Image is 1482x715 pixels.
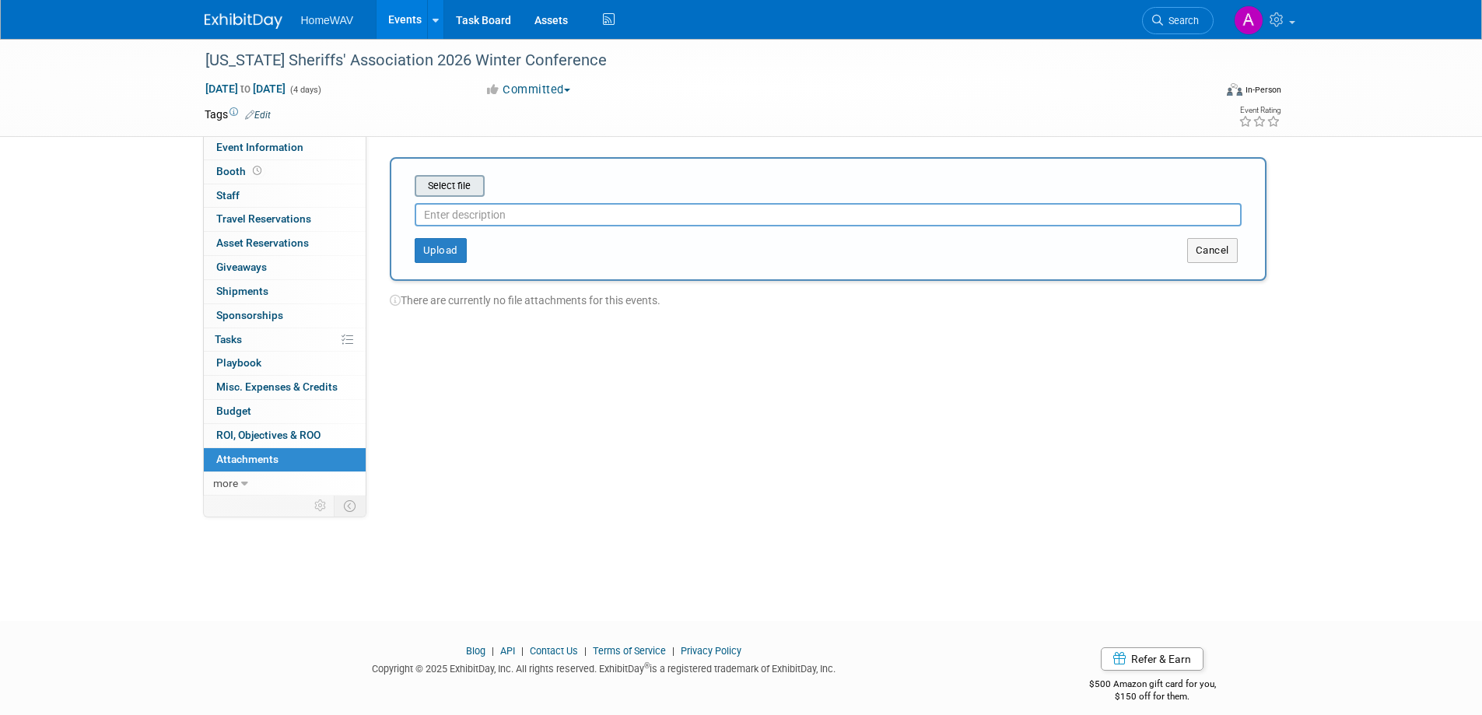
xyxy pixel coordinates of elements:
a: Attachments [204,448,366,471]
a: Giveaways [204,256,366,279]
span: Asset Reservations [216,237,309,249]
input: Enter description [415,203,1242,226]
span: Shipments [216,285,268,297]
a: Staff [204,184,366,208]
td: Toggle Event Tabs [334,496,366,516]
a: Privacy Policy [681,645,741,657]
td: Personalize Event Tab Strip [307,496,335,516]
a: Budget [204,400,366,423]
a: Tasks [204,328,366,352]
span: ROI, Objectives & ROO [216,429,321,441]
a: Terms of Service [593,645,666,657]
button: Upload [415,238,467,263]
a: Travel Reservations [204,208,366,231]
span: Search [1163,15,1199,26]
a: Event Information [204,136,366,159]
div: Event Format [1122,81,1282,104]
span: Budget [216,405,251,417]
span: [DATE] [DATE] [205,82,286,96]
span: Booth [216,165,265,177]
a: Edit [245,110,271,121]
span: Playbook [216,356,261,369]
span: | [580,645,590,657]
a: Booth [204,160,366,184]
span: Misc. Expenses & Credits [216,380,338,393]
span: to [238,82,253,95]
a: ROI, Objectives & ROO [204,424,366,447]
sup: ® [644,661,650,670]
span: Staff [216,189,240,202]
img: Format-Inperson.png [1227,83,1242,96]
a: more [204,472,366,496]
span: | [668,645,678,657]
span: (4 days) [289,85,321,95]
span: | [488,645,498,657]
div: In-Person [1245,84,1281,96]
td: Tags [205,107,271,122]
img: ExhibitDay [205,13,282,29]
a: Refer & Earn [1101,647,1203,671]
div: $150 off for them. [1027,690,1278,703]
a: Shipments [204,280,366,303]
img: Amanda Jasper [1234,5,1263,35]
div: [US_STATE] Sheriffs' Association 2026 Winter Conference [200,47,1190,75]
div: Copyright © 2025 ExhibitDay, Inc. All rights reserved. ExhibitDay is a registered trademark of Ex... [205,658,1004,676]
div: There are currently no file attachments for this events. [390,281,1267,308]
a: Asset Reservations [204,232,366,255]
a: Sponsorships [204,304,366,328]
a: Blog [466,645,485,657]
span: Giveaways [216,261,267,273]
span: | [517,645,527,657]
span: Sponsorships [216,309,283,321]
a: Playbook [204,352,366,375]
a: Search [1142,7,1214,34]
span: Tasks [215,333,242,345]
a: API [500,645,515,657]
span: Booth not reserved yet [250,165,265,177]
span: Attachments [216,453,279,465]
button: Committed [479,82,576,98]
span: HomeWAV [301,14,354,26]
span: Event Information [216,141,303,153]
a: Misc. Expenses & Credits [204,376,366,399]
a: Contact Us [530,645,578,657]
span: more [213,477,238,489]
div: $500 Amazon gift card for you, [1027,668,1278,703]
span: Travel Reservations [216,212,311,225]
button: Cancel [1187,238,1238,263]
div: Event Rating [1239,107,1281,114]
